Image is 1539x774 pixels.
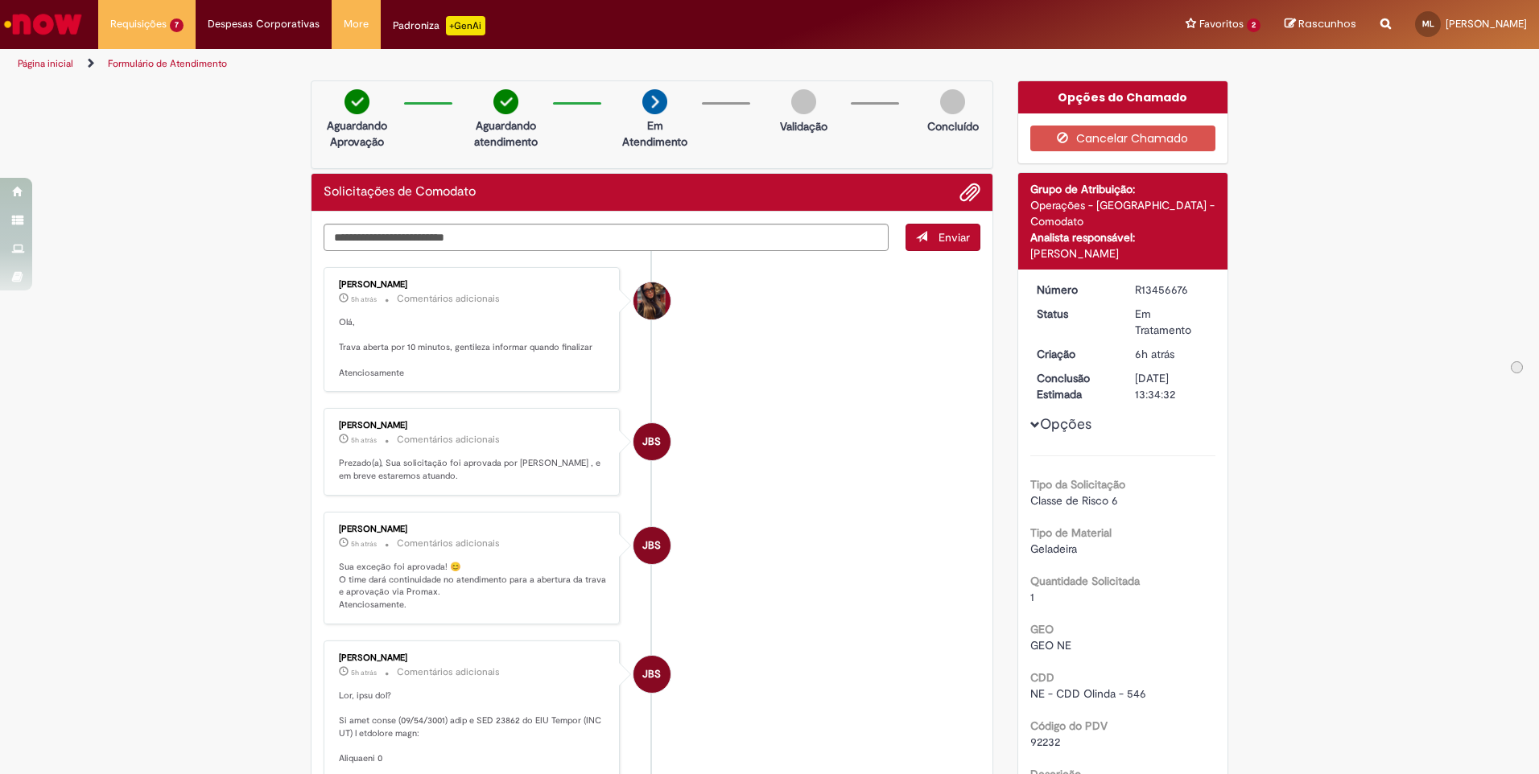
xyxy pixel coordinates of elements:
span: 6h atrás [1135,347,1174,361]
b: Tipo de Material [1030,525,1112,540]
div: Analista responsável: [1030,229,1216,245]
p: Aguardando Aprovação [318,117,396,150]
time: 28/08/2025 11:34:32 [351,435,377,445]
span: More [344,16,369,32]
b: Código do PDV [1030,718,1108,733]
b: GEO [1030,622,1054,636]
span: Geladeira [1030,541,1077,556]
time: 28/08/2025 11:34:13 [351,668,377,677]
div: Grupo de Atribuição: [1030,181,1216,197]
time: 28/08/2025 11:35:30 [351,294,377,304]
small: Comentários adicionais [397,537,500,550]
span: 5h atrás [351,668,377,677]
span: Requisições [110,16,167,32]
div: [PERSON_NAME] [339,525,607,534]
div: R13456676 [1135,282,1210,298]
button: Enviar [906,224,980,251]
span: JBS [642,422,661,461]
small: Comentários adicionais [397,665,500,679]
textarea: Digite sua mensagem aqui... [324,224,889,251]
span: Classe de Risco 6 [1030,493,1118,508]
span: JBS [642,655,661,694]
p: +GenAi [446,16,485,35]
span: Rascunhos [1298,16,1356,31]
p: Validação [780,118,827,134]
div: Jacqueline Batista Shiota [633,423,670,460]
img: arrow-next.png [642,89,667,114]
div: [PERSON_NAME] [1030,245,1216,261]
a: Página inicial [18,57,73,70]
div: Operações - [GEOGRAPHIC_DATA] - Comodato [1030,197,1216,229]
div: Em Tratamento [1135,306,1210,338]
span: 5h atrás [351,539,377,549]
img: check-circle-green.png [493,89,518,114]
img: ServiceNow [2,8,85,40]
small: Comentários adicionais [397,433,500,447]
div: [PERSON_NAME] [339,653,607,663]
div: 28/08/2025 10:29:04 [1135,346,1210,362]
div: Padroniza [393,16,485,35]
div: [PERSON_NAME] [339,280,607,290]
span: JBS [642,526,661,565]
button: Cancelar Chamado [1030,126,1216,151]
p: Olá, Trava aberta por 10 minutos, gentileza informar quando finalizar Atenciosamente [339,316,607,380]
span: 2 [1247,19,1260,32]
time: 28/08/2025 11:34:20 [351,539,377,549]
dt: Número [1025,282,1124,298]
span: 5h atrás [351,294,377,304]
div: Opções do Chamado [1018,81,1228,113]
button: Adicionar anexos [959,182,980,203]
span: 1 [1030,590,1034,604]
span: 5h atrás [351,435,377,445]
span: 7 [170,19,184,32]
img: hide.svg [1512,361,1522,373]
div: Desiree da Silva Germano [633,282,670,319]
div: [DATE] 13:34:32 [1135,370,1210,402]
img: img-circle-grey.png [940,89,965,114]
a: Rascunhos [1285,17,1356,32]
span: 92232 [1030,735,1060,749]
img: img-circle-grey.png [791,89,816,114]
span: Despesas Corporativas [208,16,320,32]
span: [PERSON_NAME] [1446,17,1527,31]
b: CDD [1030,670,1054,685]
span: NE - CDD Olinda - 546 [1030,686,1146,701]
a: Formulário de Atendimento [108,57,227,70]
small: Comentários adicionais [397,292,500,306]
div: Jacqueline Batista Shiota [633,527,670,564]
b: Quantidade Solicitada [1030,574,1140,588]
div: Jacqueline Batista Shiota [633,656,670,693]
dt: Status [1025,306,1124,322]
p: Concluído [927,118,979,134]
p: Sua exceção foi aprovada! 😊 O time dará continuidade no atendimento para a abertura da trava e ap... [339,561,607,611]
span: Enviar [939,230,970,245]
dt: Criação [1025,346,1124,362]
p: Aguardando atendimento [467,117,545,150]
time: 28/08/2025 10:29:04 [1135,347,1174,361]
b: Tipo da Solicitação [1030,477,1125,492]
dt: Conclusão Estimada [1025,370,1124,402]
span: Favoritos [1199,16,1244,32]
h2: Solicitações de Comodato Histórico de tíquete [324,185,476,200]
p: Prezado(a), Sua solicitação foi aprovada por [PERSON_NAME] , e em breve estaremos atuando. [339,457,607,482]
div: [PERSON_NAME] [339,421,607,430]
p: Em Atendimento [616,117,694,150]
span: GEO NE [1030,638,1071,653]
img: check-circle-green.png [345,89,369,114]
ul: Trilhas de página [12,49,1014,79]
span: ML [1422,19,1434,29]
